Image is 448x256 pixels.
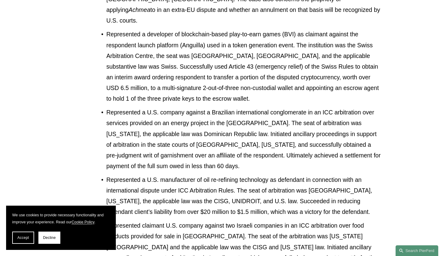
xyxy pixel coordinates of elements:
em: Achmea [129,6,151,13]
p: Represented a U.S. company against a Brazilian international conglomerate in an ICC arbitration o... [106,107,382,171]
section: Cookie banner [6,206,116,250]
p: Represented a developer of blockchain-based play-to-earn games (BVI) as claimant against the resp... [106,29,382,104]
a: Cookie Policy [72,220,94,224]
span: Decline [43,236,56,240]
button: Accept [12,232,34,244]
span: Accept [17,236,29,240]
a: Search this site [396,245,438,256]
p: We use cookies to provide necessary functionality and improve your experience. Read our . [12,212,110,225]
p: Represented a U.S. manufacturer of oil re-refining technology as defendant in connection with an ... [106,175,382,218]
button: Decline [38,232,60,244]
